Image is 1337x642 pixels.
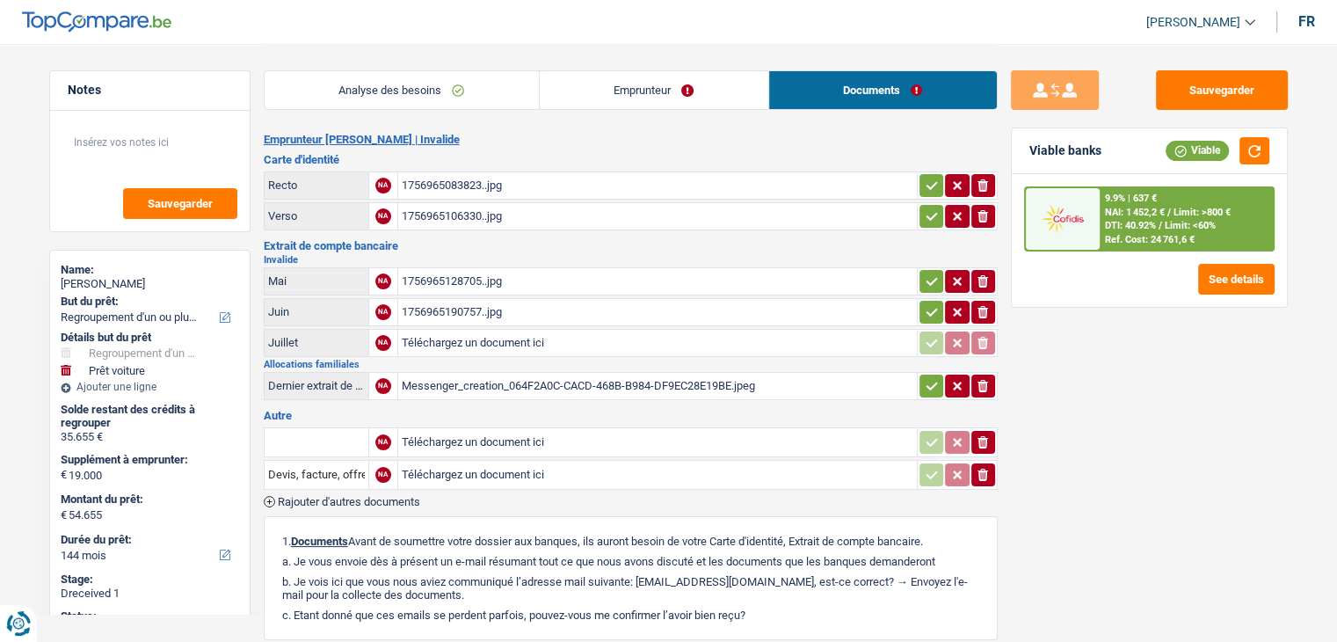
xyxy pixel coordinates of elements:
[1105,193,1157,204] div: 9.9% | 637 €
[402,299,913,325] div: 1756965190757..jpg
[375,467,391,483] div: NA
[375,178,391,193] div: NA
[769,71,997,109] a: Documents
[148,198,213,209] span: Sauvegarder
[540,71,768,109] a: Emprunteur
[282,609,979,622] p: c. Etant donné que ces emails se perdent parfois, pouvez-vous me confirmer l’avoir bien reçu?
[68,83,232,98] h5: Notes
[1167,207,1171,218] span: /
[61,573,239,587] div: Stage:
[264,240,998,252] h3: Extrait de compte bancaire
[1174,207,1231,218] span: Limit: >800 €
[61,295,236,309] label: But du prêt:
[61,468,67,482] span: €
[61,453,236,467] label: Supplément à emprunter:
[264,133,998,147] h2: Emprunteur [PERSON_NAME] | Invalide
[61,430,239,444] div: 35.655 €
[375,335,391,351] div: NA
[264,360,998,369] h2: Allocations familiales
[1159,220,1162,231] span: /
[375,304,391,320] div: NA
[268,305,365,318] div: Juin
[1030,202,1095,235] img: Cofidis
[268,379,365,392] div: Dernier extrait de compte pour vos allocations familiales
[61,331,239,345] div: Détails but du prêt
[61,609,239,624] div: Status:
[1166,141,1229,160] div: Viable
[282,535,979,548] p: 1. Avant de soumettre votre dossier aux banques, ils auront besoin de votre Carte d'identité, Ext...
[61,533,236,547] label: Durée du prêt:
[1146,15,1240,30] span: [PERSON_NAME]
[268,274,365,288] div: Mai
[375,434,391,450] div: NA
[264,410,998,421] h3: Autre
[264,255,998,265] h2: Invalide
[268,179,365,192] div: Recto
[375,208,391,224] div: NA
[375,378,391,394] div: NA
[264,496,420,507] button: Rajouter d'autres documents
[1198,264,1275,295] button: See details
[1105,207,1165,218] span: NAI: 1 452,2 €
[375,274,391,289] div: NA
[22,11,171,33] img: TopCompare Logo
[61,381,239,393] div: Ajouter une ligne
[61,277,239,291] div: [PERSON_NAME]
[123,188,237,219] button: Sauvegarder
[61,508,67,522] span: €
[1132,8,1255,37] a: [PERSON_NAME]
[282,575,979,602] p: b. Je vois ici que vous nous aviez communiqué l’adresse mail suivante: [EMAIL_ADDRESS][DOMAIN_NA...
[402,373,913,399] div: Messenger_creation_064F2A0C-CACD-468B-B984-DF9EC28E19BE.jpeg
[1165,220,1216,231] span: Limit: <60%
[1105,220,1156,231] span: DTI: 40.92%
[61,492,236,507] label: Montant du prêt:
[402,203,913,230] div: 1756965106330..jpg
[61,587,239,601] div: Dreceived 1
[1298,13,1315,30] div: fr
[291,535,348,548] span: Documents
[268,209,365,223] div: Verso
[265,71,539,109] a: Analyse des besoins
[61,403,239,430] div: Solde restant des crédits à regrouper
[1156,70,1288,110] button: Sauvegarder
[1029,143,1101,158] div: Viable banks
[282,555,979,568] p: a. Je vous envoie dès à présent un e-mail résumant tout ce que nous avons discuté et les doc...
[264,154,998,165] h3: Carte d'identité
[268,336,365,349] div: Juillet
[278,496,420,507] span: Rajouter d'autres documents
[1105,234,1195,245] div: Ref. Cost: 24 761,6 €
[402,172,913,199] div: 1756965083823..jpg
[402,268,913,295] div: 1756965128705..jpg
[61,263,239,277] div: Name:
